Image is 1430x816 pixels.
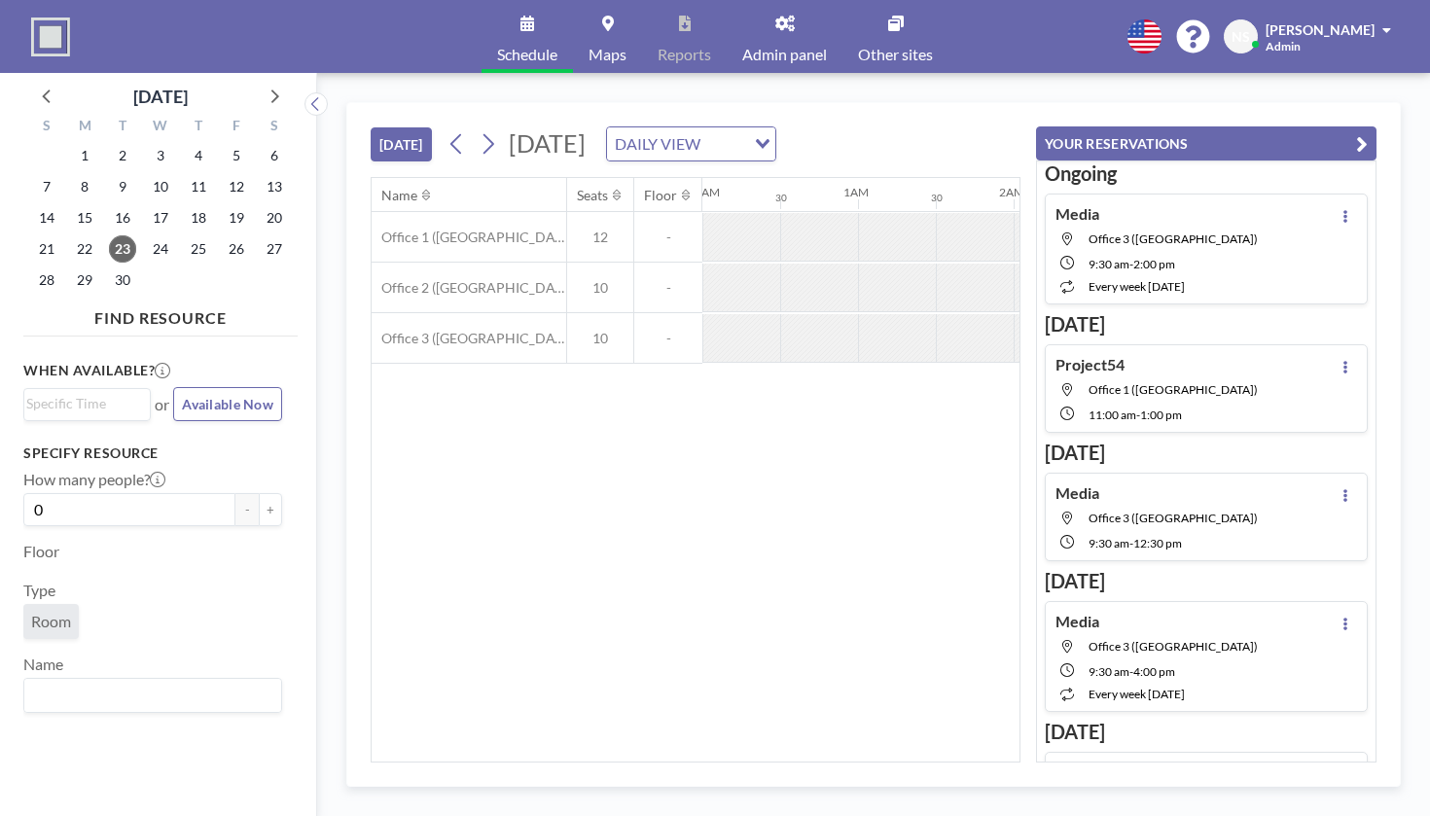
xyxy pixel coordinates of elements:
span: 12:30 PM [1133,536,1182,550]
span: Monday, September 29, 2025 [71,266,98,294]
div: Floor [644,187,677,204]
span: 2:00 PM [1133,257,1175,271]
span: Monday, September 22, 2025 [71,235,98,263]
span: Tuesday, September 2, 2025 [109,142,136,169]
span: - [1129,257,1133,271]
span: 9:30 AM [1089,257,1129,271]
h3: [DATE] [1045,720,1368,744]
span: Saturday, September 13, 2025 [261,173,288,200]
div: M [66,115,104,140]
span: 11:00 AM [1089,408,1136,422]
span: 9:30 AM [1089,664,1129,679]
span: DAILY VIEW [611,131,704,157]
button: Available Now [173,387,282,421]
span: - [634,330,702,347]
span: Friday, September 5, 2025 [223,142,250,169]
span: 10 [567,330,633,347]
div: Seats [577,187,608,204]
div: 12AM [688,185,720,199]
label: Floor [23,542,59,561]
span: - [1136,408,1140,422]
h4: Media [1055,204,1099,224]
span: Friday, September 19, 2025 [223,204,250,231]
span: Wednesday, September 17, 2025 [147,204,174,231]
div: Search for option [24,389,150,418]
span: - [1129,536,1133,550]
div: 1AM [843,185,869,199]
span: every week [DATE] [1089,687,1185,701]
span: 12 [567,229,633,246]
span: Sunday, September 14, 2025 [33,204,60,231]
h3: Specify resource [23,444,282,462]
span: Office 3 (New Building) [1089,511,1258,525]
span: [DATE] [509,128,586,158]
span: Thursday, September 25, 2025 [185,235,212,263]
div: 2AM [999,185,1024,199]
span: Monday, September 1, 2025 [71,142,98,169]
span: Wednesday, September 10, 2025 [147,173,174,200]
span: Admin [1266,39,1301,53]
span: Maps [589,47,626,62]
label: Type [23,581,55,600]
div: [DATE] [133,83,188,110]
span: Thursday, September 18, 2025 [185,204,212,231]
h3: Ongoing [1045,161,1368,186]
span: Sunday, September 7, 2025 [33,173,60,200]
button: YOUR RESERVATIONS [1036,126,1376,160]
span: 4:00 PM [1133,664,1175,679]
span: [PERSON_NAME] [1266,21,1375,38]
span: Sunday, September 21, 2025 [33,235,60,263]
h4: Media [1055,612,1099,631]
div: 30 [775,192,787,204]
span: Reports [658,47,711,62]
span: Office 1 ([GEOGRAPHIC_DATA]) [372,229,566,246]
span: Office 2 ([GEOGRAPHIC_DATA]) [372,279,566,297]
span: Other sites [858,47,933,62]
div: W [142,115,180,140]
h4: Media [1055,483,1099,503]
div: Name [381,187,417,204]
span: Monday, September 15, 2025 [71,204,98,231]
span: - [634,279,702,297]
button: [DATE] [371,127,432,161]
div: 30 [931,192,943,204]
span: Wednesday, September 3, 2025 [147,142,174,169]
input: Search for option [26,393,139,414]
div: Search for option [607,127,775,160]
div: Search for option [24,679,281,712]
h3: [DATE] [1045,312,1368,337]
span: Office 3 ([GEOGRAPHIC_DATA]) [372,330,566,347]
div: T [104,115,142,140]
h3: [DATE] [1045,569,1368,593]
div: S [255,115,293,140]
span: Saturday, September 20, 2025 [261,204,288,231]
span: Schedule [497,47,557,62]
img: organization-logo [31,18,70,56]
label: How many people? [23,470,165,489]
span: Saturday, September 27, 2025 [261,235,288,263]
span: Thursday, September 11, 2025 [185,173,212,200]
label: Name [23,655,63,674]
h3: [DATE] [1045,441,1368,465]
span: Wednesday, September 24, 2025 [147,235,174,263]
h4: FIND RESOURCE [23,301,298,328]
span: 9:30 AM [1089,536,1129,550]
span: - [1129,664,1133,679]
span: Friday, September 12, 2025 [223,173,250,200]
span: Tuesday, September 9, 2025 [109,173,136,200]
span: every week [DATE] [1089,279,1185,294]
input: Search for option [706,131,743,157]
button: - [235,493,259,526]
span: - [634,229,702,246]
span: Monday, September 8, 2025 [71,173,98,200]
span: Saturday, September 6, 2025 [261,142,288,169]
div: T [179,115,217,140]
span: Office 1 (New Building) [1089,382,1258,397]
span: Tuesday, September 16, 2025 [109,204,136,231]
input: Search for option [26,683,270,708]
span: Tuesday, September 23, 2025 [109,235,136,263]
div: F [217,115,255,140]
span: Tuesday, September 30, 2025 [109,266,136,294]
span: Room [31,612,71,631]
span: 1:00 PM [1140,408,1182,422]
